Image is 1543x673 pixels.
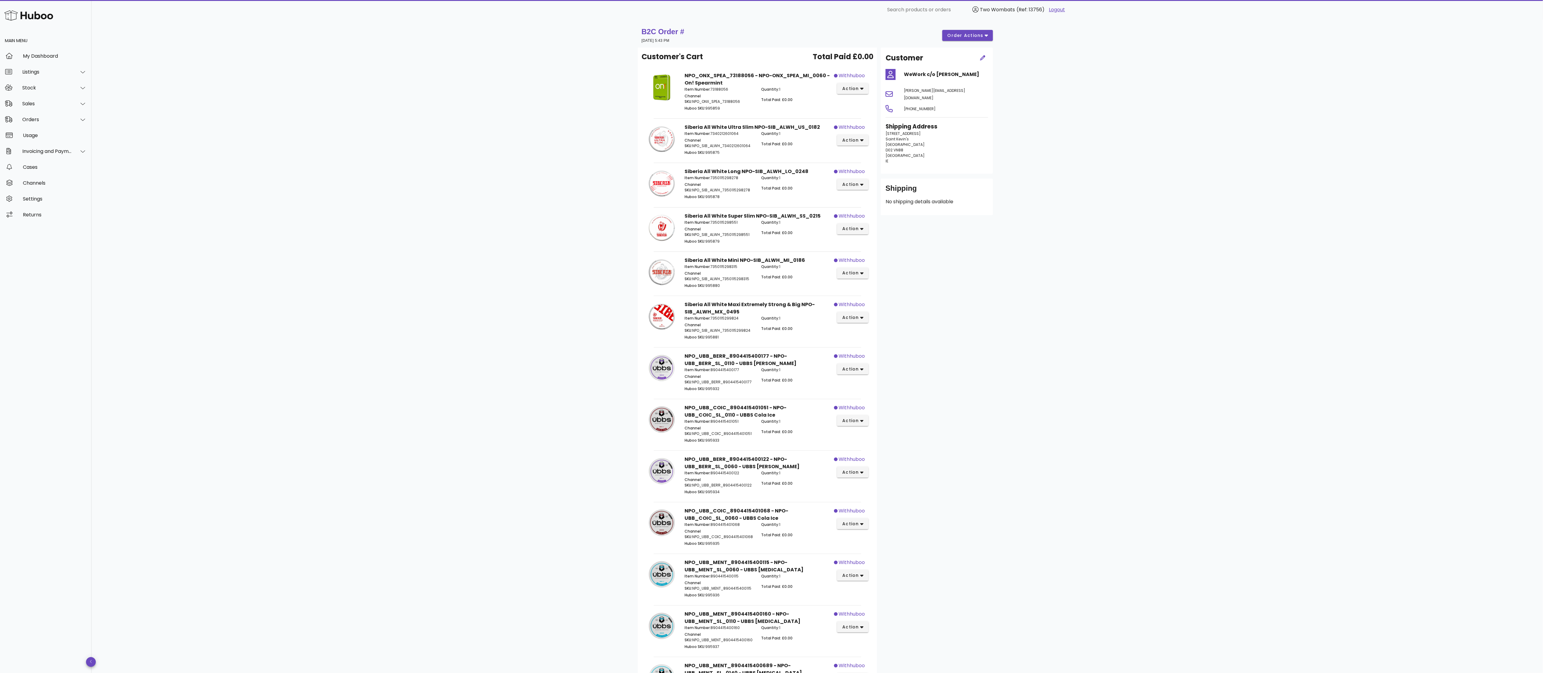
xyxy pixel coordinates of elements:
div: Cases [23,164,87,170]
p: NPO_UBB_COIC_8904415401051 [685,425,754,436]
span: action [842,270,859,276]
span: action [842,624,859,630]
span: Item Number: [685,220,710,225]
span: Total Paid: £0.00 [761,532,793,537]
span: action [842,572,859,579]
span: Huboo SKU: [685,592,705,598]
p: No shipping details available [886,198,988,205]
h2: Customer [886,52,923,63]
p: 1 [761,316,830,321]
p: 1 [761,419,830,424]
span: (Ref: 13756) [1017,6,1045,13]
span: action [842,521,859,527]
span: Total Paid: £0.00 [761,230,793,235]
button: action [837,570,869,581]
span: Quantity: [761,175,779,180]
span: [GEOGRAPHIC_DATA] [886,142,925,147]
span: Channel SKU: [685,374,701,385]
p: 995875 [685,150,754,155]
span: Channel SKU: [685,93,701,104]
p: 995881 [685,335,754,340]
span: action [842,314,859,321]
span: Item Number: [685,264,710,269]
span: Quantity: [761,131,779,136]
span: Huboo SKU: [685,386,705,391]
span: Quantity: [761,419,779,424]
div: Usage [23,132,87,138]
button: order actions [942,30,993,41]
p: 73188056 [685,87,754,92]
span: withhuboo [839,610,865,618]
p: 7350115299824 [685,316,754,321]
p: NPO_SIB_ALWH_7340212601064 [685,138,754,149]
span: [STREET_ADDRESS] [886,131,921,136]
p: 995937 [685,644,754,649]
p: NPO_SIB_ALWH_7350115298315 [685,271,754,282]
span: Quantity: [761,220,779,225]
p: 1 [761,175,830,181]
span: Channel SKU: [685,632,701,642]
span: withhuboo [839,257,865,264]
span: withhuboo [839,72,865,79]
div: Orders [22,117,72,122]
h4: WeWork c/o [PERSON_NAME] [904,71,988,78]
p: 7350115298551 [685,220,754,225]
span: Total Paid £0.00 [813,51,873,62]
span: Item Number: [685,419,710,424]
p: 995934 [685,489,754,495]
span: action [842,469,859,476]
span: Total Paid: £0.00 [761,635,793,641]
button: action [837,135,869,146]
span: Quantity: [761,87,779,92]
button: action [837,83,869,94]
span: Total Paid: £0.00 [761,274,793,280]
p: 995933 [685,438,754,443]
span: withhuboo [839,168,865,175]
strong: NPO_UBB_BERR_8904415400122 - NPO-UBB_BERR_SL_0060 - UBBS [PERSON_NAME] [685,456,800,470]
strong: NPO_ONX_SPEA_73188056 - NPO-ONX_SPEA_MI_0060 - On! Spearmint [685,72,830,86]
span: Channel SKU: [685,322,701,333]
p: 7350115298278 [685,175,754,181]
div: Stock [22,85,72,91]
strong: NPO_UBB_COIC_8904415401051 - NPO-UBB_COIC_SL_0110 - UBBS Cola Ice [685,404,786,418]
p: 1 [761,87,830,92]
strong: NPO_UBB_MENT_8904415400160 - NPO-UBB_MENT_SL_0110 - UBBS [MEDICAL_DATA] [685,610,800,625]
button: action [837,518,869,529]
p: 8904415400177 [685,367,754,373]
p: 995936 [685,592,754,598]
span: Huboo SKU: [685,541,705,546]
p: 1 [761,625,830,631]
span: action [842,226,859,232]
button: action [837,223,869,234]
button: action [837,364,869,374]
span: Total Paid: £0.00 [761,378,793,383]
span: [PERSON_NAME][EMAIL_ADDRESS][DOMAIN_NAME] [904,88,965,100]
span: Huboo SKU: [685,239,705,244]
button: action [837,415,869,426]
p: 1 [761,522,830,527]
span: Quantity: [761,316,779,321]
span: withhuboo [839,559,865,566]
div: Invoicing and Payments [22,148,72,154]
p: 995932 [685,386,754,392]
span: Channel SKU: [685,425,701,436]
span: Channel SKU: [685,477,701,488]
div: Shipping [886,183,988,198]
span: Item Number: [685,522,710,527]
span: Huboo SKU: [685,194,705,199]
strong: Siberia All White Mini NPO-SIB_ALWH_MI_0186 [685,257,805,264]
span: order actions [947,32,984,39]
span: Total Paid: £0.00 [761,429,793,434]
button: action [837,179,869,190]
p: 995859 [685,106,754,111]
img: Product Image [646,301,677,332]
strong: Siberia All White Long NPO-SIB_ALWH_LO_0248 [685,168,808,175]
span: Huboo SKU: [685,335,705,340]
span: Item Number: [685,87,710,92]
span: Item Number: [685,175,710,180]
p: 995935 [685,541,754,546]
span: Total Paid: £0.00 [761,584,793,589]
span: IE [886,158,888,164]
img: Product Image [646,72,677,103]
p: NPO_SIB_ALWH_7350115298551 [685,226,754,237]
